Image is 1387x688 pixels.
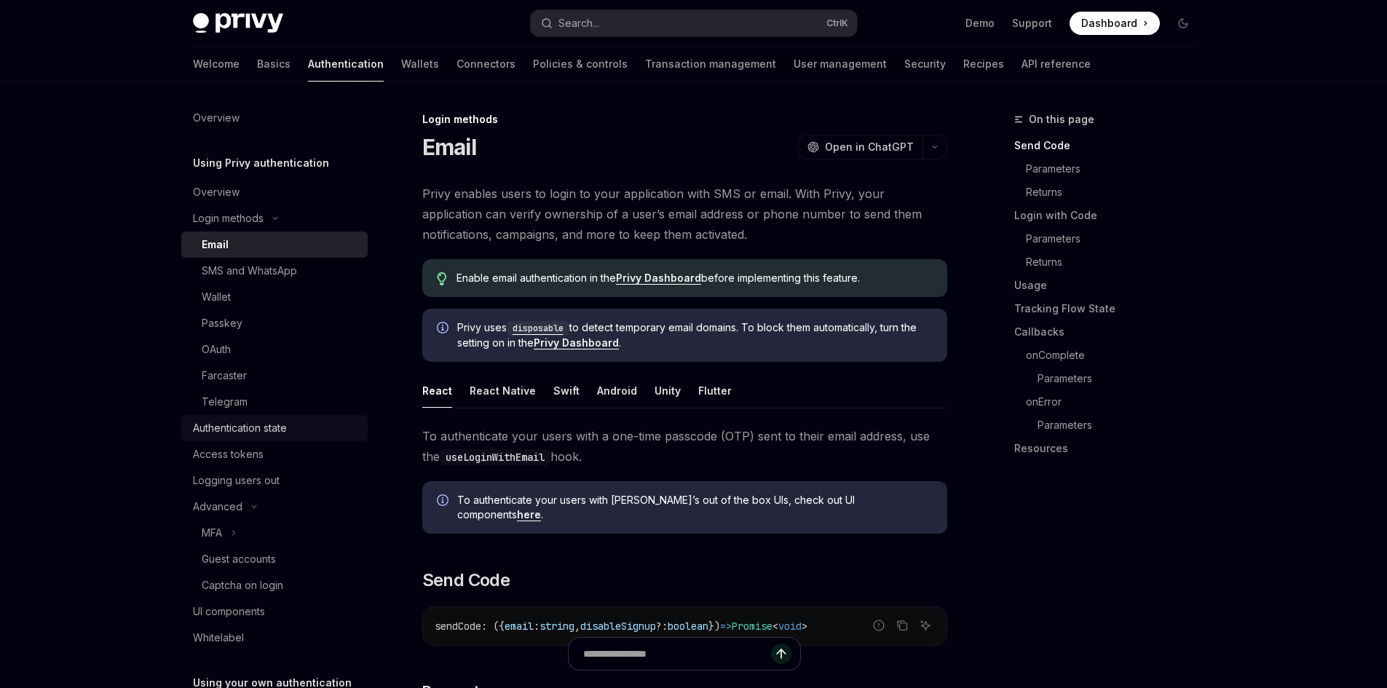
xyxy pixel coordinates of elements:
a: Parameters [1014,367,1206,390]
a: Dashboard [1070,12,1160,35]
a: Resources [1014,437,1206,460]
div: React [422,373,452,408]
a: Logging users out [181,467,368,494]
a: Email [181,232,368,258]
div: Overview [193,183,240,201]
a: Send Code [1014,134,1206,157]
button: Toggle dark mode [1171,12,1195,35]
a: Guest accounts [181,546,368,572]
span: email [505,620,534,633]
a: Security [904,47,946,82]
span: Promise [732,620,772,633]
span: string [540,620,574,633]
a: onComplete [1014,344,1206,367]
a: Demo [965,16,995,31]
div: Farcaster [202,367,247,384]
span: }) [708,620,720,633]
span: sendCode [435,620,481,633]
span: To authenticate your users with [PERSON_NAME]’s out of the box UIs, check out UI components . [457,493,933,522]
div: Telegram [202,393,248,411]
a: Support [1012,16,1052,31]
a: disposable [507,321,569,333]
h5: Using Privy authentication [193,154,329,172]
div: Search... [558,15,599,32]
div: Guest accounts [202,550,276,568]
button: Ask AI [916,616,935,635]
a: Parameters [1014,157,1206,181]
span: On this page [1029,111,1094,128]
div: Advanced [193,498,242,515]
div: Authentication state [193,419,287,437]
a: Overview [181,179,368,205]
span: : [534,620,540,633]
span: ?: [656,620,668,633]
a: Farcaster [181,363,368,389]
button: Open in ChatGPT [798,135,922,159]
svg: Info [437,322,451,336]
a: Login with Code [1014,204,1206,227]
span: => [720,620,732,633]
span: > [802,620,807,633]
div: Passkey [202,315,242,332]
div: React Native [470,373,536,408]
span: Send Code [422,569,510,592]
div: Flutter [698,373,732,408]
a: User management [794,47,887,82]
span: < [772,620,778,633]
span: Ctrl K [826,17,848,29]
button: Send message [771,644,791,664]
span: To authenticate your users with a one-time passcode (OTP) sent to their email address, use the hook. [422,426,947,467]
div: Login methods [422,112,947,127]
a: Parameters [1014,227,1206,250]
a: Overview [181,105,368,131]
a: Connectors [457,47,515,82]
span: Enable email authentication in the before implementing this feature. [457,271,932,285]
a: Returns [1014,250,1206,274]
div: SMS and WhatsApp [202,262,297,280]
a: Wallets [401,47,439,82]
a: Welcome [193,47,240,82]
div: Unity [655,373,681,408]
a: Callbacks [1014,320,1206,344]
a: Tracking Flow State [1014,297,1206,320]
span: disableSignup [580,620,656,633]
h1: Email [422,134,476,160]
a: UI components [181,598,368,625]
button: Toggle MFA section [181,520,368,546]
button: Toggle Login methods section [181,205,368,232]
a: Transaction management [645,47,776,82]
img: dark logo [193,13,283,33]
a: API reference [1022,47,1091,82]
div: Logging users out [193,472,280,489]
span: Dashboard [1081,16,1137,31]
a: Authentication state [181,415,368,441]
span: Open in ChatGPT [825,140,914,154]
a: here [517,508,541,521]
a: Returns [1014,181,1206,204]
a: Basics [257,47,291,82]
span: Privy enables users to login to your application with SMS or email. With Privy, your application ... [422,183,947,245]
button: Open search [531,10,857,36]
code: useLoginWithEmail [440,449,550,465]
div: Swift [553,373,580,408]
a: Authentication [308,47,384,82]
a: Passkey [181,310,368,336]
a: Privy Dashboard [616,272,701,285]
span: , [574,620,580,633]
div: Access tokens [193,446,264,463]
a: SMS and WhatsApp [181,258,368,284]
a: Usage [1014,274,1206,297]
span: Privy uses to detect temporary email domains. To block them automatically, turn the setting on in... [457,320,933,350]
button: Report incorrect code [869,616,888,635]
a: Telegram [181,389,368,415]
a: OAuth [181,336,368,363]
div: UI components [193,603,265,620]
a: Privy Dashboard [534,336,619,349]
a: Whitelabel [181,625,368,651]
div: Overview [193,109,240,127]
a: Access tokens [181,441,368,467]
span: : ({ [481,620,505,633]
a: Recipes [963,47,1004,82]
button: Toggle Advanced section [181,494,368,520]
a: Policies & controls [533,47,628,82]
